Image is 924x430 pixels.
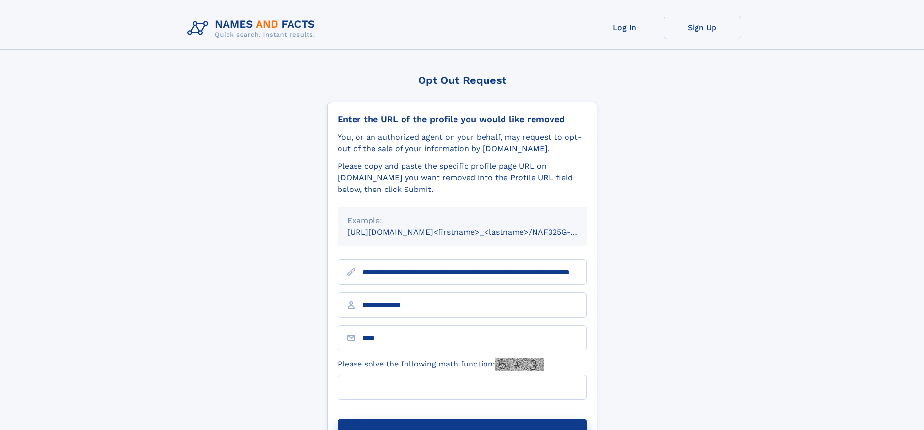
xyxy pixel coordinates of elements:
[347,215,577,226] div: Example:
[338,358,544,371] label: Please solve the following math function:
[338,131,587,155] div: You, or an authorized agent on your behalf, may request to opt-out of the sale of your informatio...
[183,16,323,42] img: Logo Names and Facts
[338,114,587,125] div: Enter the URL of the profile you would like removed
[664,16,741,39] a: Sign Up
[586,16,664,39] a: Log In
[327,74,597,86] div: Opt Out Request
[347,227,605,237] small: [URL][DOMAIN_NAME]<firstname>_<lastname>/NAF325G-xxxxxxxx
[338,160,587,195] div: Please copy and paste the specific profile page URL on [DOMAIN_NAME] you want removed into the Pr...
